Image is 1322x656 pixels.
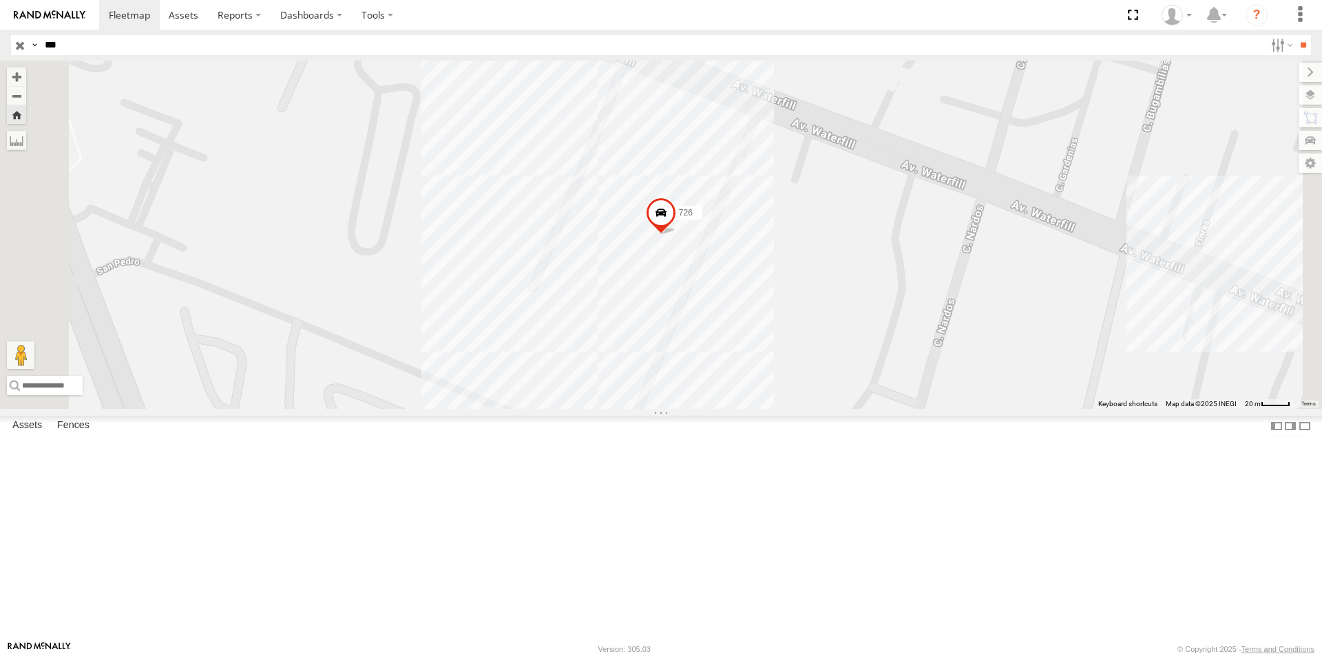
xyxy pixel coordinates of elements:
[1241,399,1294,409] button: Map Scale: 20 m per 39 pixels
[1298,416,1312,436] label: Hide Summary Table
[1266,35,1295,55] label: Search Filter Options
[1098,399,1157,409] button: Keyboard shortcuts
[1301,401,1316,406] a: Terms
[6,416,49,436] label: Assets
[7,86,26,105] button: Zoom out
[1177,645,1314,653] div: © Copyright 2025 -
[1246,4,1268,26] i: ?
[50,416,96,436] label: Fences
[8,642,71,656] a: Visit our Website
[1245,400,1261,408] span: 20 m
[1157,5,1197,25] div: foxconn f
[1241,645,1314,653] a: Terms and Conditions
[7,105,26,124] button: Zoom Home
[7,67,26,86] button: Zoom in
[29,35,40,55] label: Search Query
[1270,416,1283,436] label: Dock Summary Table to the Left
[1283,416,1297,436] label: Dock Summary Table to the Right
[1299,154,1322,173] label: Map Settings
[7,131,26,150] label: Measure
[7,341,34,369] button: Drag Pegman onto the map to open Street View
[1166,400,1237,408] span: Map data ©2025 INEGI
[679,209,693,218] span: 726
[598,645,651,653] div: Version: 305.03
[14,10,85,20] img: rand-logo.svg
